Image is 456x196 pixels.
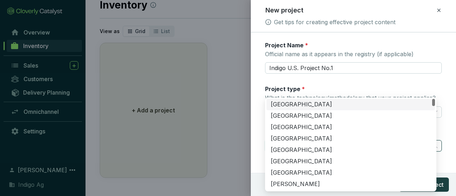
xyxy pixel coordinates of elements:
div: Cambodia [266,133,435,144]
div: Chad [266,179,435,190]
div: [GEOGRAPHIC_DATA] [271,169,431,177]
div: [GEOGRAPHIC_DATA] [271,112,431,120]
div: Cameroon [266,144,435,156]
div: [GEOGRAPHIC_DATA] [271,101,431,108]
h2: New project [265,6,304,15]
div: [GEOGRAPHIC_DATA] [271,158,431,165]
label: Project Name [265,41,308,49]
div: [GEOGRAPHIC_DATA] [271,123,431,131]
div: United States of America [266,99,435,110]
p: What is the technology/methodology that your project applies? [265,94,436,102]
div: [GEOGRAPHIC_DATA] [271,135,431,143]
p: Official name as it appears in the registry (if applicable) [265,51,414,58]
label: Project type [265,85,305,93]
div: Cabo Verde [266,122,435,133]
div: Canada [266,110,435,122]
div: Central African Republic [266,167,435,179]
div: [GEOGRAPHIC_DATA] [271,146,431,154]
div: [PERSON_NAME] [271,180,431,188]
a: Get tips for creating effective project content [274,18,395,26]
div: Cayman Islands [266,156,435,167]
